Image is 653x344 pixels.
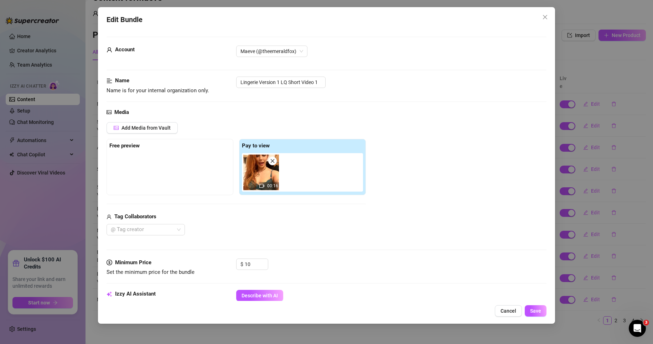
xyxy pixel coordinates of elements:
span: Close [539,14,551,20]
span: user [107,213,112,221]
strong: Name [115,77,129,84]
span: 3 [643,320,649,325]
div: 00:16 [243,155,279,190]
span: Edit Bundle [107,14,142,25]
span: picture [114,125,119,130]
strong: Media [114,109,129,115]
span: Set the minimum price for the bundle [107,269,195,275]
span: Name is for your internal organization only. [107,87,209,94]
span: Save [530,308,541,314]
button: Add Media from Vault [107,122,178,134]
button: Close [539,11,551,23]
span: video-camera [259,183,264,188]
button: Describe with AI [236,290,283,301]
button: Save [525,305,546,317]
strong: Free preview [109,142,140,149]
strong: Account [115,46,135,53]
strong: Tag Collaborators [114,213,156,220]
span: Cancel [501,308,516,314]
img: media [243,155,279,190]
button: Cancel [495,305,522,317]
span: Describe with AI [242,293,278,298]
strong: Minimum Price [115,259,151,266]
span: picture [107,108,112,117]
span: Add Media from Vault [121,125,171,131]
span: close [270,158,275,163]
iframe: Intercom live chat [629,320,646,337]
strong: Pay to view [242,142,270,149]
span: Maeve (@theemeraldfox) [240,46,303,57]
strong: Izzy AI Assistant [115,291,156,297]
span: 00:16 [267,183,278,188]
span: align-left [107,77,112,85]
input: Enter a name [236,77,326,88]
span: user [107,46,112,54]
span: close [542,14,548,20]
span: dollar [107,259,112,267]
